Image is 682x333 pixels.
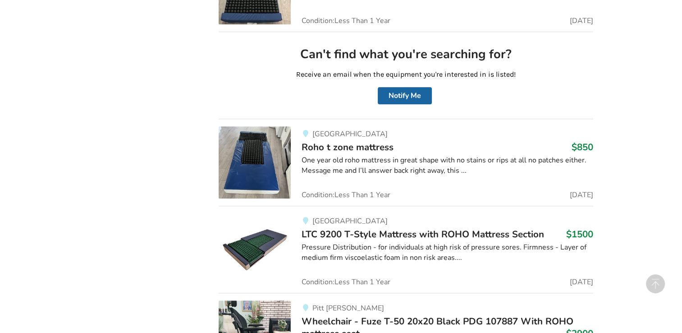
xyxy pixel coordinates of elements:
[219,206,593,293] a: bedroom equipment-ltc 9200 t-style mattress with roho mattress section[GEOGRAPHIC_DATA]LTC 9200 T...
[226,69,586,80] p: Receive an email when the equipment you're interested in is listed!
[570,191,593,199] span: [DATE]
[219,126,291,199] img: bedroom equipment-roho t zone mattress
[378,87,432,104] button: Notify Me
[302,141,394,153] span: Roho t zone mattress
[312,303,384,313] span: Pitt [PERSON_NAME]
[302,155,593,176] div: One year old roho mattress in great shape with no stains or rips at all no patches either. Messag...
[312,129,387,139] span: [GEOGRAPHIC_DATA]
[302,278,390,286] span: Condition: Less Than 1 Year
[219,213,291,286] img: bedroom equipment-ltc 9200 t-style mattress with roho mattress section
[219,119,593,206] a: bedroom equipment-roho t zone mattress [GEOGRAPHIC_DATA]Roho t zone mattress$850One year old roho...
[302,242,593,263] div: Pressure Distribution - for individuals at high risk of pressure sores. Firmness - Layer of mediu...
[312,216,387,226] span: [GEOGRAPHIC_DATA]
[302,228,544,240] span: LTC 9200 T-Style Mattress with ROHO Mattress Section
[570,278,593,286] span: [DATE]
[226,46,586,62] h2: Can't find what you're searching for?
[302,191,390,199] span: Condition: Less Than 1 Year
[572,141,593,153] h3: $850
[566,228,593,240] h3: $1500
[570,17,593,24] span: [DATE]
[302,17,390,24] span: Condition: Less Than 1 Year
